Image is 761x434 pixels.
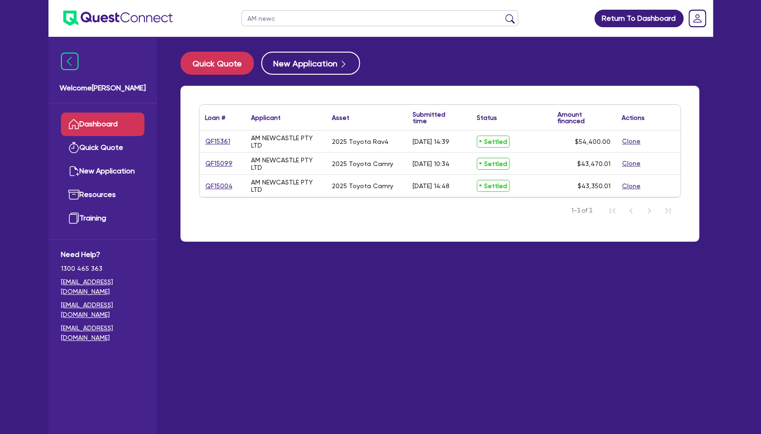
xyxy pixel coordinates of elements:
[251,134,321,149] div: AM NEWCASTLE PTY LTD
[241,10,518,26] input: Search by name, application ID or mobile number...
[622,136,641,147] button: Clone
[332,160,393,167] div: 2025 Toyota Camry
[413,111,457,124] div: Submitted time
[205,114,225,121] div: Loan #
[61,264,144,273] span: 1300 465 363
[603,202,622,220] button: First Page
[575,138,611,145] span: $54,400.00
[61,207,144,230] a: Training
[332,182,393,190] div: 2025 Toyota Camry
[640,202,659,220] button: Next Page
[61,183,144,207] a: Resources
[60,83,146,94] span: Welcome [PERSON_NAME]
[477,114,497,121] div: Status
[61,323,144,343] a: [EMAIL_ADDRESS][DOMAIN_NAME]
[622,158,641,169] button: Clone
[68,189,79,200] img: resources
[61,113,144,136] a: Dashboard
[622,202,640,220] button: Previous Page
[61,160,144,183] a: New Application
[61,300,144,320] a: [EMAIL_ADDRESS][DOMAIN_NAME]
[578,182,611,190] span: $43,350.01
[180,52,261,75] a: Quick Quote
[571,206,592,215] span: 1-3 of 3
[659,202,677,220] button: Last Page
[61,136,144,160] a: Quick Quote
[205,181,233,191] a: QF15004
[332,138,389,145] div: 2025 Toyota Rav4
[251,178,321,193] div: AM NEWCASTLE PTY LTD
[622,181,641,191] button: Clone
[61,249,144,260] span: Need Help?
[685,6,709,30] a: Dropdown toggle
[477,158,509,170] span: Settled
[477,180,509,192] span: Settled
[251,156,321,171] div: AM NEWCASTLE PTY LTD
[68,213,79,224] img: training
[205,136,231,147] a: QF15361
[251,114,281,121] div: Applicant
[413,138,449,145] div: [DATE] 14:39
[332,114,349,121] div: Asset
[594,10,683,27] a: Return To Dashboard
[61,53,78,70] img: icon-menu-close
[577,160,611,167] span: $43,470.01
[477,136,509,148] span: Settled
[261,52,360,75] button: New Application
[68,142,79,153] img: quick-quote
[61,277,144,297] a: [EMAIL_ADDRESS][DOMAIN_NAME]
[68,166,79,177] img: new-application
[413,160,449,167] div: [DATE] 10:34
[413,182,449,190] div: [DATE] 14:48
[63,11,173,26] img: quest-connect-logo-blue
[205,158,233,169] a: QF15099
[557,111,611,124] div: Amount financed
[180,52,254,75] button: Quick Quote
[622,114,645,121] div: Actions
